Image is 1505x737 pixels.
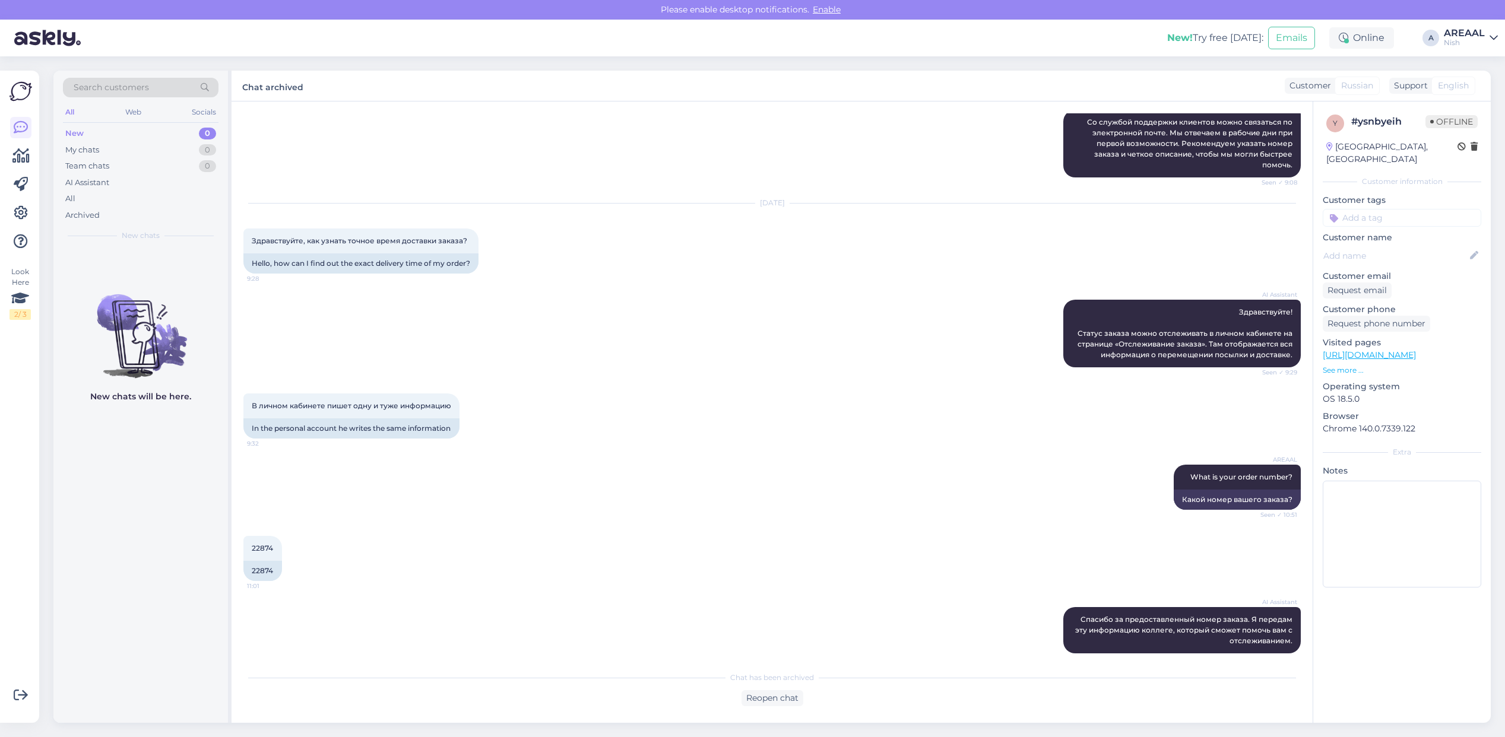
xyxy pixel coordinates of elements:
span: Здравствуйте! Статус заказа можно отслеживать в личном кабинете на странице «Отслеживание заказа»... [1078,307,1294,359]
span: Search customers [74,81,149,94]
div: 2 / 3 [9,309,31,320]
div: AI Assistant [65,177,109,189]
span: 9:28 [247,274,292,283]
span: New chats [122,230,160,241]
img: Askly Logo [9,80,32,103]
span: 11:01 [247,582,292,590]
div: Customer information [1323,176,1481,187]
a: AREAALNish [1444,28,1498,47]
div: Try free [DATE]: [1167,31,1263,45]
span: Enable [809,4,844,15]
div: Какой номер вашего заказа? [1174,490,1301,510]
p: Chrome 140.0.7339.122 [1323,422,1481,435]
div: A [1422,30,1439,46]
span: Здравствуйте, как узнать точное время доставки заказа? [252,236,467,245]
input: Add a tag [1323,209,1481,227]
span: Russian [1341,80,1373,92]
a: [URL][DOMAIN_NAME] [1323,350,1416,360]
div: 0 [199,160,216,172]
div: [GEOGRAPHIC_DATA], [GEOGRAPHIC_DATA] [1326,141,1458,166]
div: All [65,193,75,205]
div: Archived [65,209,100,221]
div: 22874 [243,561,282,581]
input: Add name [1323,249,1468,262]
div: 0 [199,144,216,156]
p: OS 18.5.0 [1323,393,1481,405]
div: Web [123,104,144,120]
div: AREAAL [1444,28,1485,38]
span: Offline [1425,115,1478,128]
span: What is your order number? [1190,472,1292,481]
div: Look Here [9,266,31,320]
button: Emails [1268,27,1315,49]
span: AI Assistant [1253,290,1297,299]
span: Со службой поддержки клиентов можно связаться по электронной почте. Мы отвечаем в рабочие дни при... [1087,117,1294,169]
p: Visited pages [1323,336,1481,349]
b: New! [1167,32,1193,43]
div: Reopen chat [742,690,803,706]
div: Online [1329,27,1394,49]
div: Request phone number [1323,316,1430,332]
p: Customer tags [1323,194,1481,207]
div: [DATE] [243,198,1301,208]
div: Nish [1444,38,1485,47]
div: 0 [199,128,216,139]
div: Request email [1323,282,1392,298]
div: New [65,128,84,139]
div: # ysnbyeih [1351,115,1425,129]
div: Socials [189,104,218,120]
p: Customer phone [1323,303,1481,316]
img: No chats [53,273,228,380]
span: Seen ✓ 9:29 [1253,368,1297,377]
p: Operating system [1323,380,1481,393]
span: 9:32 [247,439,292,448]
span: В личном кабинете пишет одну и туже информацию [252,401,451,410]
span: Seen ✓ 11:01 [1253,654,1297,663]
div: Hello, how can I find out the exact delivery time of my order? [243,253,479,274]
span: Seen ✓ 10:51 [1253,510,1297,519]
span: English [1438,80,1469,92]
p: Customer email [1323,270,1481,282]
div: Customer [1285,80,1331,92]
p: New chats will be here. [90,390,191,403]
div: Team chats [65,160,109,172]
span: AREAAL [1253,455,1297,464]
span: Seen ✓ 9:08 [1253,178,1297,187]
p: Browser [1323,410,1481,422]
p: See more ... [1323,365,1481,376]
div: In the personal account he writes the same information [243,418,460,439]
span: AI Assistant [1253,598,1297,606]
span: Chat has been archived [730,672,814,683]
span: Спасибо за предоставленный номер заказа. Я передам эту информацию коллеге, который сможет помочь ... [1075,615,1294,645]
div: Extra [1323,447,1481,458]
p: Notes [1323,465,1481,477]
div: My chats [65,144,99,156]
label: Chat archived [242,78,303,94]
div: Support [1389,80,1428,92]
span: y [1333,119,1338,128]
p: Customer name [1323,231,1481,244]
div: All [63,104,77,120]
span: 22874 [252,544,273,552]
